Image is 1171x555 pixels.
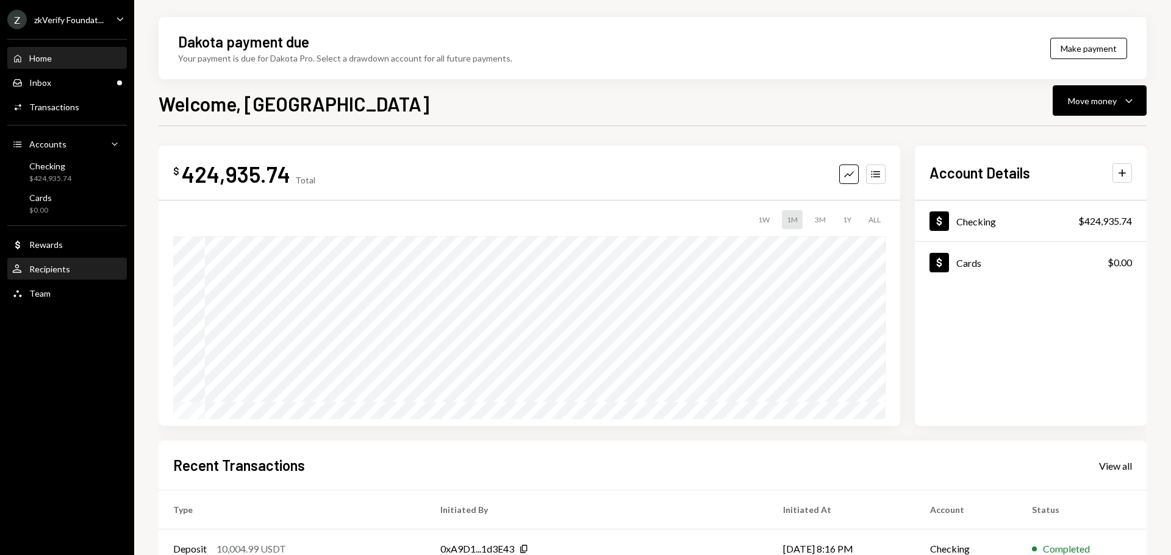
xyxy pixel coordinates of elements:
div: $424,935.74 [29,174,71,184]
th: Type [159,490,426,529]
a: Recipients [7,258,127,280]
div: Accounts [29,139,66,149]
div: $0.00 [1108,255,1132,270]
div: Team [29,288,51,299]
a: Cards$0.00 [915,242,1147,283]
div: $0.00 [29,205,52,216]
button: Move money [1053,85,1147,116]
div: $ [173,165,179,177]
th: Account [915,490,1017,529]
a: Transactions [7,96,127,118]
div: ALL [864,210,886,229]
div: 1M [782,210,803,229]
h1: Welcome, [GEOGRAPHIC_DATA] [159,91,429,116]
a: Inbox [7,71,127,93]
a: Cards$0.00 [7,189,127,218]
div: Move money [1068,94,1117,107]
a: View all [1099,459,1132,472]
th: Status [1017,490,1147,529]
div: Your payment is due for Dakota Pro. Select a drawdown account for all future payments. [178,52,512,65]
div: Recipients [29,264,70,274]
div: 1W [753,210,775,229]
div: Checking [956,216,996,227]
div: Z [7,10,27,29]
a: Team [7,282,127,304]
div: Transactions [29,102,79,112]
div: Cards [956,257,981,269]
div: 424,935.74 [182,160,290,188]
th: Initiated By [426,490,768,529]
th: Initiated At [768,490,915,529]
div: Cards [29,193,52,203]
a: Checking$424,935.74 [915,200,1147,241]
button: Make payment [1050,38,1127,59]
a: Rewards [7,233,127,255]
div: Total [295,175,315,185]
div: 1Y [838,210,856,229]
div: Home [29,53,52,63]
a: Checking$424,935.74 [7,157,127,186]
a: Accounts [7,133,127,155]
div: Rewards [29,239,63,250]
h2: Account Details [929,163,1030,183]
div: zkVerify Foundat... [34,15,104,25]
div: Inbox [29,77,51,88]
div: Checking [29,161,71,171]
div: $424,935.74 [1078,214,1132,228]
div: 3M [810,210,831,229]
h2: Recent Transactions [173,455,305,475]
div: Dakota payment due [178,32,309,52]
div: View all [1099,460,1132,472]
a: Home [7,47,127,69]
